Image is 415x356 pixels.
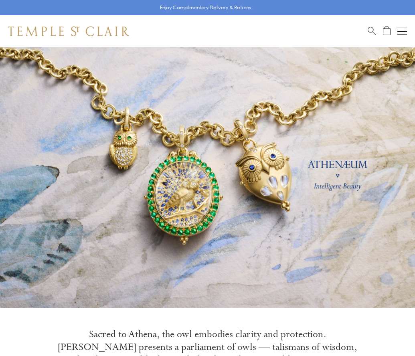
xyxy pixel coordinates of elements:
a: Open Shopping Bag [383,26,391,36]
img: Temple St. Clair [8,26,129,36]
a: Search [368,26,376,36]
button: Open navigation [397,26,407,36]
p: Enjoy Complimentary Delivery & Returns [160,4,251,12]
